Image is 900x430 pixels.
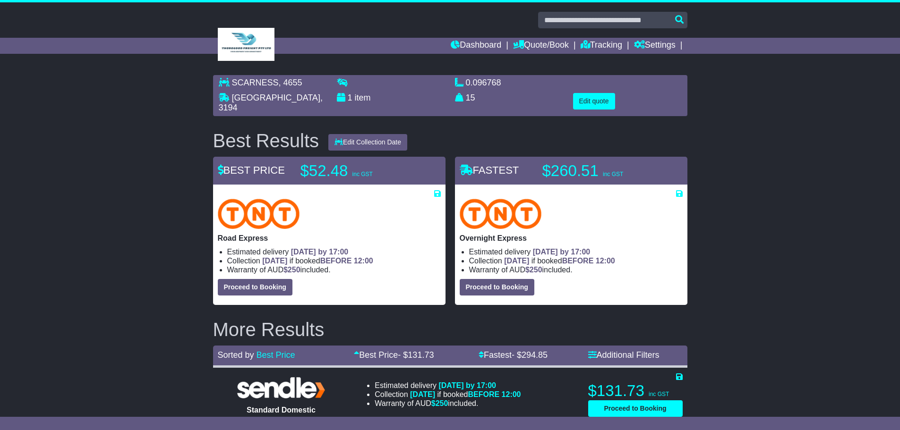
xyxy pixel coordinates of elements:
[436,399,448,407] span: 250
[603,171,623,177] span: inc GST
[300,161,419,180] p: $52.48
[504,257,615,265] span: if booked
[218,199,300,229] img: TNT Domestic: Road Express
[525,266,542,274] span: $
[431,399,448,407] span: $
[573,93,615,110] button: Edit quote
[438,381,496,389] span: [DATE] by 17:00
[466,93,475,102] span: 15
[588,381,683,400] p: $131.73
[468,390,499,398] span: BEFORE
[513,38,569,54] a: Quote/Book
[218,164,285,176] span: BEST PRICE
[596,257,615,265] span: 12:00
[279,78,302,87] span: , 4655
[469,265,683,274] li: Warranty of AUD included.
[227,247,441,256] li: Estimated delivery
[408,350,434,360] span: 131.73
[375,399,521,408] li: Warranty of AUD included.
[355,93,371,102] span: item
[354,350,434,360] a: Best Price- $131.73
[247,406,316,414] span: Standard Domestic
[232,78,279,87] span: SCARNESS
[375,390,521,399] li: Collection
[328,134,407,151] button: Edit Collection Date
[227,256,441,265] li: Collection
[469,247,683,256] li: Estimated delivery
[208,130,324,151] div: Best Results
[283,266,300,274] span: $
[504,257,529,265] span: [DATE]
[460,164,519,176] span: FASTEST
[466,78,501,87] span: 0.096768
[354,257,373,265] span: 12:00
[530,266,542,274] span: 250
[262,257,373,265] span: if booked
[588,400,683,417] button: Proceed to Booking
[512,350,548,360] span: - $
[410,390,435,398] span: [DATE]
[218,350,254,360] span: Sorted by
[562,257,594,265] span: BEFORE
[262,257,287,265] span: [DATE]
[257,350,295,360] a: Best Price
[588,350,660,360] a: Additional Filters
[451,38,501,54] a: Dashboard
[502,390,521,398] span: 12:00
[348,93,352,102] span: 1
[460,279,534,295] button: Proceed to Booking
[213,319,687,340] h2: More Results
[232,93,320,102] span: [GEOGRAPHIC_DATA]
[479,350,548,360] a: Fastest- $294.85
[218,279,292,295] button: Proceed to Booking
[398,350,434,360] span: - $
[410,390,521,398] span: if booked
[218,234,441,243] p: Road Express
[291,248,349,256] span: [DATE] by 17:00
[469,256,683,265] li: Collection
[320,257,352,265] span: BEFORE
[375,381,521,390] li: Estimated delivery
[533,248,591,256] span: [DATE] by 17:00
[460,199,542,229] img: TNT Domestic: Overnight Express
[581,38,622,54] a: Tracking
[649,391,669,397] span: inc GST
[288,266,300,274] span: 250
[460,234,683,243] p: Overnight Express
[234,375,328,401] img: Sendle: Standard Domestic
[227,265,441,274] li: Warranty of AUD included.
[352,171,373,177] span: inc GST
[542,161,660,180] p: $260.51
[522,350,548,360] span: 294.85
[219,93,323,113] span: , 3194
[634,38,676,54] a: Settings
